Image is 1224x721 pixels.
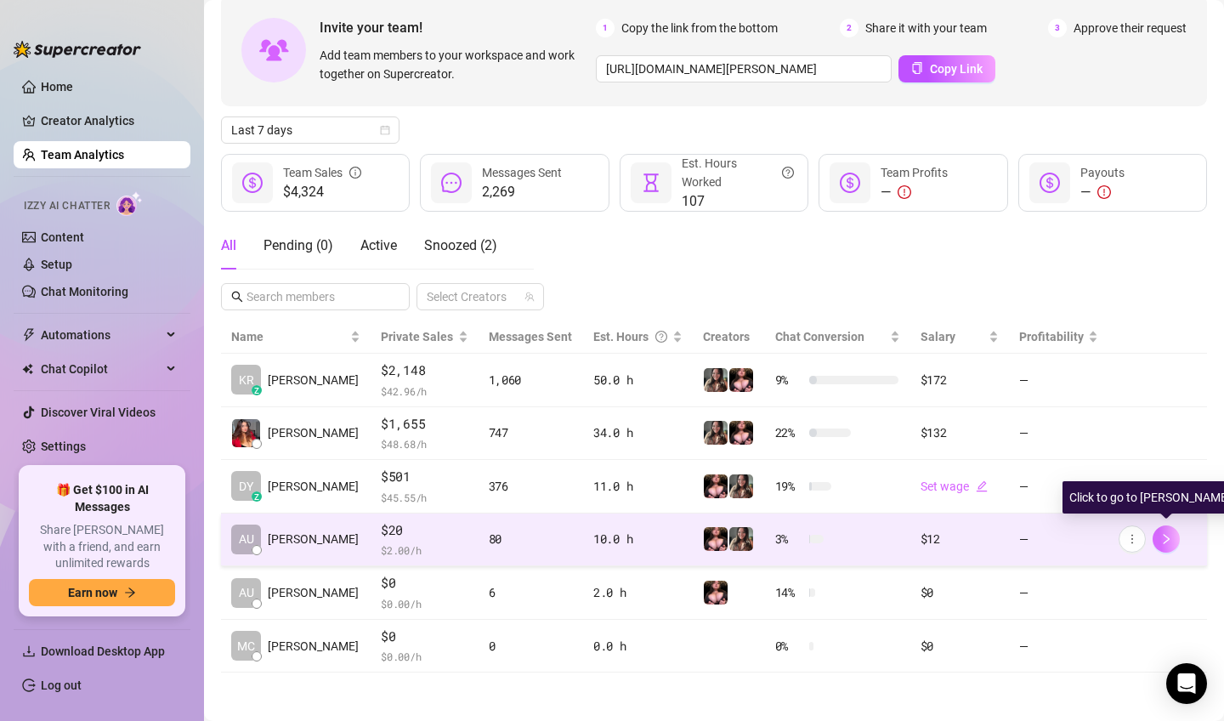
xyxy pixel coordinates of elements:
[1074,19,1187,37] span: Approve their request
[775,371,802,389] span: 9 %
[1080,166,1125,179] span: Payouts
[22,644,36,658] span: download
[268,530,359,548] span: [PERSON_NAME]
[593,423,683,442] div: 34.0 h
[231,327,347,346] span: Name
[921,371,999,389] div: $172
[1048,19,1067,37] span: 3
[381,435,467,452] span: $ 48.68 /h
[729,527,753,551] img: Ryann
[24,198,110,214] span: Izzy AI Chatter
[380,125,390,135] span: calendar
[116,191,143,216] img: AI Chatter
[840,19,858,37] span: 2
[682,154,794,191] div: Est. Hours Worked
[1009,407,1108,461] td: —
[239,583,254,602] span: AU
[641,173,661,193] span: hourglass
[489,477,573,496] div: 376
[593,327,669,346] div: Est. Hours
[704,421,728,445] img: Ryann
[921,637,999,656] div: $0
[29,482,175,515] span: 🎁 Get $100 in AI Messages
[221,321,371,354] th: Name
[283,182,361,202] span: $4,324
[41,230,84,244] a: Content
[22,328,36,342] span: thunderbolt
[283,163,361,182] div: Team Sales
[14,41,141,58] img: logo-BBDzfeDw.svg
[381,595,467,612] span: $ 0.00 /h
[840,173,860,193] span: dollar-circle
[898,185,911,199] span: exclamation-circle
[268,477,359,496] span: [PERSON_NAME]
[593,637,683,656] div: 0.0 h
[921,480,988,493] a: Set wageedit
[489,371,573,389] div: 1,060
[1009,620,1108,673] td: —
[729,421,753,445] img: Ryann
[124,587,136,599] span: arrow-right
[381,648,467,665] span: $ 0.00 /h
[593,530,683,548] div: 10.0 h
[524,292,535,302] span: team
[881,182,948,202] div: —
[41,406,156,419] a: Discover Viral Videos
[252,491,262,502] div: z
[775,530,802,548] span: 3 %
[268,583,359,602] span: [PERSON_NAME]
[775,423,802,442] span: 22 %
[381,467,467,487] span: $501
[898,55,995,82] button: Copy Link
[1009,354,1108,407] td: —
[1160,533,1172,545] span: right
[1009,566,1108,620] td: —
[489,583,573,602] div: 6
[593,371,683,389] div: 50.0 h
[232,419,260,447] img: Angelica
[349,163,361,182] span: info-circle
[1166,663,1207,704] div: Open Intercom Messenger
[489,423,573,442] div: 747
[489,637,573,656] div: 0
[1019,330,1084,343] span: Profitability
[424,237,497,253] span: Snoozed ( 2 )
[29,522,175,572] span: Share [PERSON_NAME] with a friend, and earn unlimited rewards
[865,19,987,37] span: Share it with your team
[239,530,254,548] span: AU
[381,383,467,400] span: $ 42.96 /h
[775,477,802,496] span: 19 %
[489,330,572,343] span: Messages Sent
[242,173,263,193] span: dollar-circle
[704,581,728,605] img: Ryann
[41,148,124,162] a: Team Analytics
[593,477,683,496] div: 11.0 h
[231,117,389,143] span: Last 7 days
[320,46,589,83] span: Add team members to your workspace and work together on Supercreator.
[1040,173,1060,193] span: dollar-circle
[381,573,467,593] span: $0
[381,520,467,541] span: $20
[252,385,262,395] div: z
[239,477,253,496] span: DY
[41,355,161,383] span: Chat Copilot
[921,330,955,343] span: Salary
[704,527,728,551] img: Ryann
[381,542,467,559] span: $ 2.00 /h
[775,330,864,343] span: Chat Conversion
[268,371,359,389] span: [PERSON_NAME]
[489,530,573,548] div: 80
[268,637,359,656] span: [PERSON_NAME]
[976,480,988,492] span: edit
[231,291,243,303] span: search
[921,530,999,548] div: $12
[593,583,683,602] div: 2.0 h
[775,583,802,602] span: 14 %
[221,236,236,256] div: All
[782,154,794,191] span: question-circle
[41,107,177,134] a: Creator Analytics
[41,678,82,692] a: Log out
[360,237,397,253] span: Active
[441,173,462,193] span: message
[381,414,467,434] span: $1,655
